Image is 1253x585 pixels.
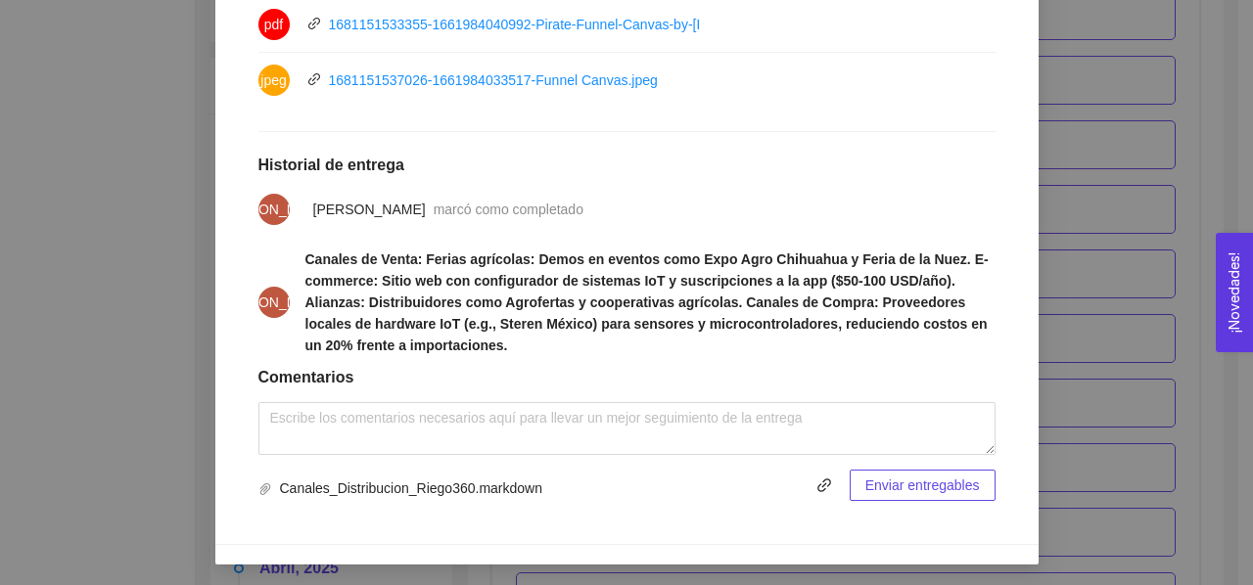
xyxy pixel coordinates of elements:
[329,72,658,88] a: 1681151537026-1661984033517-Funnel Canvas.jpeg
[307,72,321,86] span: link
[809,477,840,493] span: link
[260,65,286,96] span: jpeg
[264,9,283,40] span: pdf
[258,482,272,496] span: paper-clip
[258,156,996,175] h1: Historial de entrega
[1216,233,1253,352] button: Open Feedback Widget
[313,202,426,217] span: [PERSON_NAME]
[850,470,996,501] button: Enviar entregables
[217,194,330,225] span: [PERSON_NAME]
[329,17,829,32] a: 1681151533355-1661984040992-Pirate-Funnel-Canvas-by-[PERSON_NAME].pdf
[434,202,583,217] span: marcó como completado
[258,368,996,387] h1: Comentarios
[810,477,839,493] span: link
[217,287,330,318] span: [PERSON_NAME]
[258,477,542,499] span: Canales_Distribucion_Riego360.markdown
[809,470,840,501] button: link
[305,251,989,353] strong: Canales de Venta: Ferias agrícolas: Demos en eventos como Expo Agro Chihuahua y Feria de la Nuez....
[865,474,980,496] span: Enviar entregables
[307,17,321,30] span: link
